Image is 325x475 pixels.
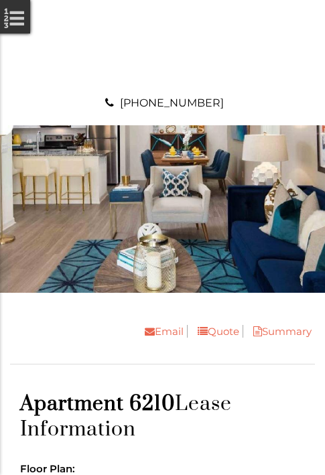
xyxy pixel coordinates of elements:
[135,325,188,338] a: Email
[129,13,196,80] img: A graphic with a red M and the word SOUTH.
[20,391,175,417] span: Apartment 6210
[243,325,315,338] a: Summary
[20,391,305,442] h1: Lease Information
[20,462,75,475] span: Floor Plan:
[120,96,224,109] a: [PHONE_NUMBER]
[188,325,243,338] a: Quote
